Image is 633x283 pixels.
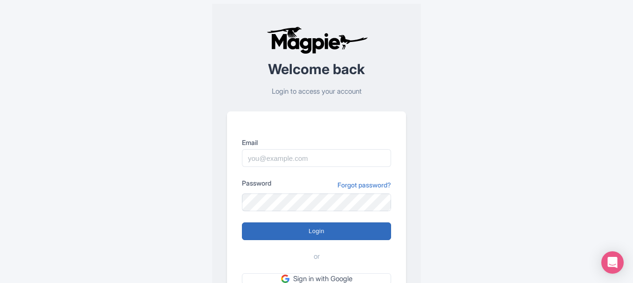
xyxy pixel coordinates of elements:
img: google.svg [281,275,289,283]
p: Login to access your account [227,86,406,97]
h2: Welcome back [227,62,406,77]
label: Email [242,138,391,147]
a: Forgot password? [337,180,391,190]
div: Open Intercom Messenger [601,251,624,274]
input: Login [242,222,391,240]
label: Password [242,178,271,188]
img: logo-ab69f6fb50320c5b225c76a69d11143b.png [264,26,369,54]
input: you@example.com [242,149,391,167]
span: or [314,251,320,262]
